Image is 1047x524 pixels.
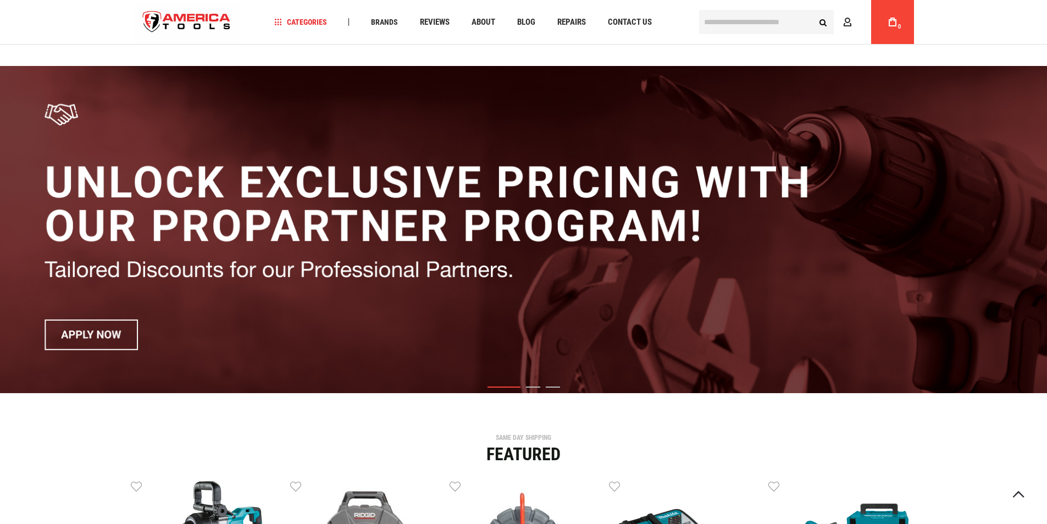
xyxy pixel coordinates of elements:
span: 0 [898,24,901,30]
a: Categories [269,15,332,30]
button: Search [813,12,834,32]
a: Contact Us [603,15,657,30]
a: About [467,15,500,30]
div: SAME DAY SHIPPING [131,434,917,441]
img: America Tools [134,2,240,43]
a: store logo [134,2,240,43]
a: Repairs [552,15,591,30]
span: Blog [517,18,535,26]
span: Repairs [557,18,586,26]
a: Reviews [415,15,455,30]
a: Blog [512,15,540,30]
span: About [472,18,495,26]
span: Reviews [420,18,450,26]
span: Contact Us [608,18,652,26]
span: Categories [274,18,327,26]
span: Brands [371,18,398,26]
a: Brands [366,15,403,30]
div: Featured [131,445,917,463]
